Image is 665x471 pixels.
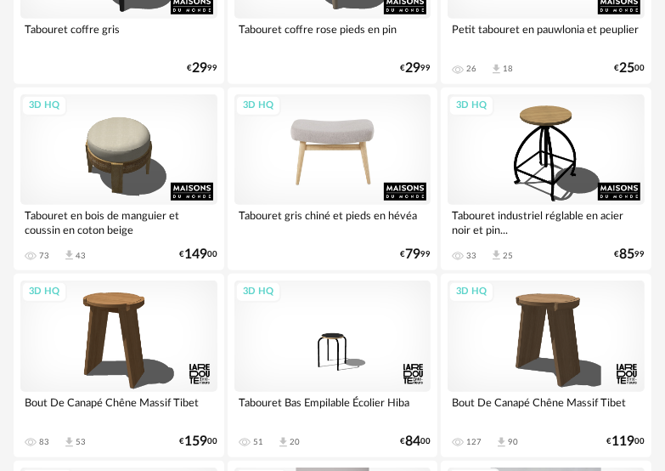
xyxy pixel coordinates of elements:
div: 25 [503,251,513,261]
div: € 00 [614,63,645,74]
span: Download icon [63,249,76,262]
span: 84 [405,436,420,447]
div: Tabouret coffre gris [20,19,217,53]
span: Download icon [495,436,508,449]
div: 20 [290,437,300,447]
span: 29 [405,63,420,74]
div: 3D HQ [21,281,67,303]
div: 18 [503,64,513,74]
div: Tabouret industriel réglable en acier noir et pin... [448,205,645,239]
div: 43 [76,251,86,261]
div: 26 [466,64,476,74]
div: € 00 [400,436,431,447]
span: 149 [184,249,207,260]
div: Tabouret en bois de manguier et coussin en coton beige [20,205,217,239]
span: Download icon [490,63,503,76]
a: 3D HQ Bout De Canapé Chêne Massif Tibet 83 Download icon 53 €15900 [14,274,224,457]
span: Download icon [277,436,290,449]
a: 3D HQ Bout De Canapé Chêne Massif Tibet 127 Download icon 90 €11900 [441,274,651,457]
span: 159 [184,436,207,447]
div: € 99 [614,249,645,260]
div: € 00 [179,249,217,260]
span: 25 [619,63,634,74]
span: Download icon [63,436,76,449]
div: 3D HQ [235,281,281,303]
div: Bout De Canapé Chêne Massif Tibet [448,392,645,426]
div: 3D HQ [448,95,494,116]
div: 83 [39,437,49,447]
a: 3D HQ Tabouret Bas Empilable Écolier Hiba 51 Download icon 20 €8400 [228,274,438,457]
div: 3D HQ [235,95,281,116]
div: Petit tabouret en pauwlonia et peuplier [448,19,645,53]
div: 51 [253,437,263,447]
span: 85 [619,249,634,260]
span: 29 [192,63,207,74]
span: 119 [611,436,634,447]
div: € 00 [179,436,217,447]
span: Download icon [490,249,503,262]
div: € 99 [187,63,217,74]
div: Bout De Canapé Chêne Massif Tibet [20,392,217,426]
div: 127 [466,437,482,447]
span: 79 [405,249,420,260]
div: 73 [39,251,49,261]
div: 90 [508,437,518,447]
div: € 99 [400,249,431,260]
div: Tabouret Bas Empilable Écolier Hiba [234,392,431,426]
div: 3D HQ [21,95,67,116]
div: 33 [466,251,476,261]
a: 3D HQ Tabouret industriel réglable en acier noir et pin... 33 Download icon 25 €8599 [441,88,651,270]
div: € 99 [400,63,431,74]
div: Tabouret coffre rose pieds en pin [234,19,431,53]
div: 53 [76,437,86,447]
div: 3D HQ [448,281,494,303]
div: € 00 [606,436,645,447]
div: Tabouret gris chiné et pieds en hévéa [234,205,431,239]
a: 3D HQ Tabouret gris chiné et pieds en hévéa €7999 [228,88,438,270]
a: 3D HQ Tabouret en bois de manguier et coussin en coton beige 73 Download icon 43 €14900 [14,88,224,270]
